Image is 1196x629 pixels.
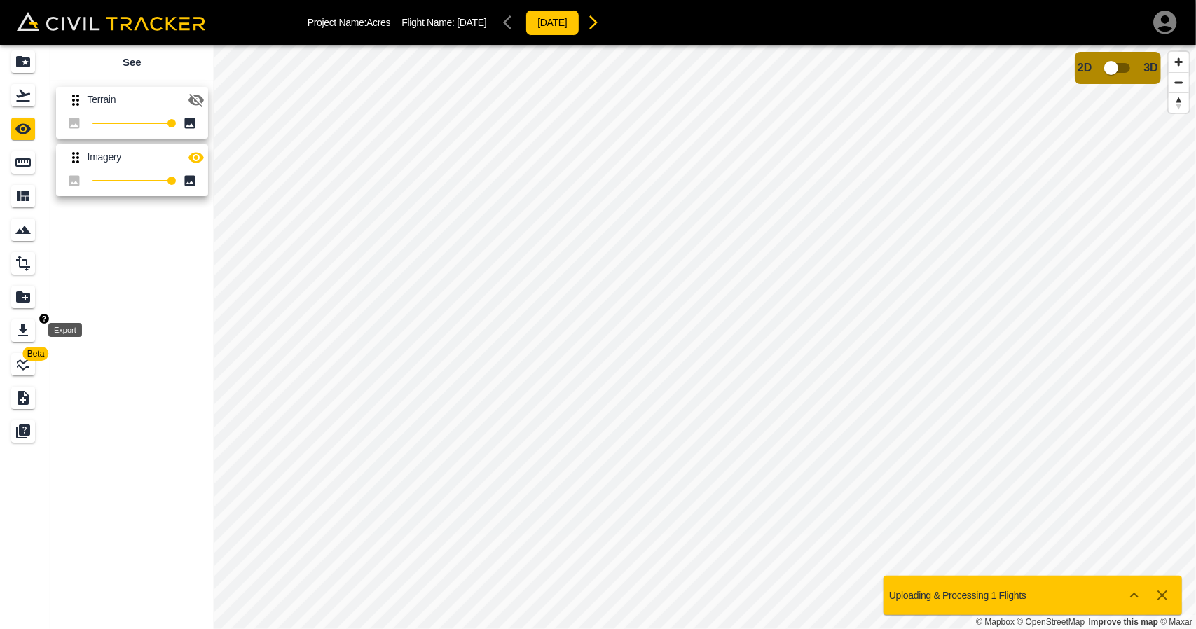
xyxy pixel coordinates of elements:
[1169,52,1189,72] button: Zoom in
[1160,617,1192,627] a: Maxar
[976,617,1015,627] a: Mapbox
[1078,62,1092,74] span: 2D
[457,17,486,28] span: [DATE]
[214,45,1196,629] canvas: Map
[308,17,391,28] p: Project Name: Acres
[525,10,579,36] button: [DATE]
[48,323,82,337] div: Export
[1120,581,1148,609] button: Show more
[1169,92,1189,113] button: Reset bearing to north
[1089,617,1158,627] a: Map feedback
[401,17,486,28] p: Flight Name:
[17,12,205,32] img: Civil Tracker
[889,590,1026,601] p: Uploading & Processing 1 Flights
[1017,617,1085,627] a: OpenStreetMap
[1169,72,1189,92] button: Zoom out
[1144,62,1158,74] span: 3D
